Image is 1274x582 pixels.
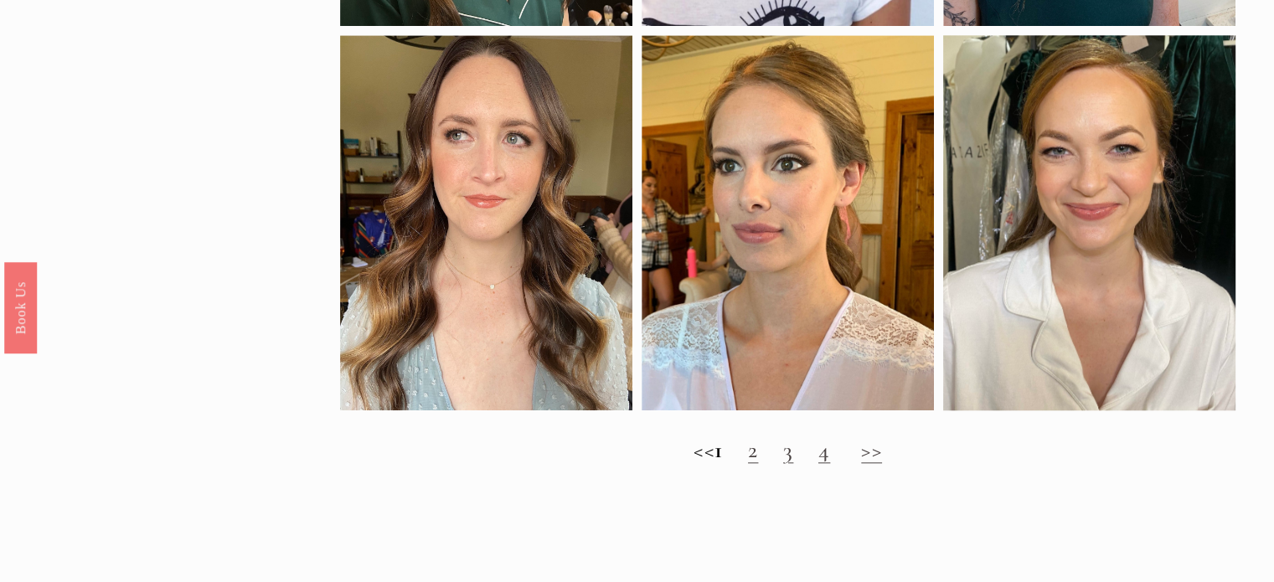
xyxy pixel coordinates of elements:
strong: 1 [714,435,723,464]
a: 2 [748,435,758,464]
a: 3 [783,435,793,464]
a: >> [861,435,882,464]
a: Book Us [4,261,37,353]
h2: << [340,436,1236,464]
a: 4 [818,435,830,464]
